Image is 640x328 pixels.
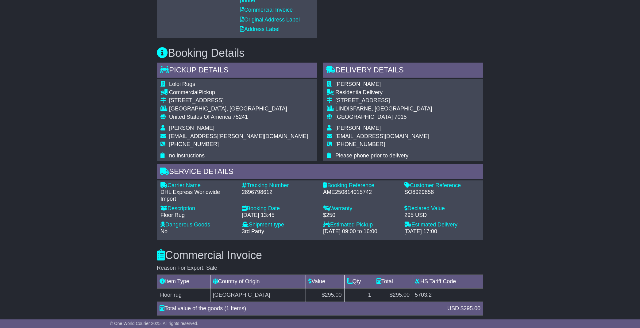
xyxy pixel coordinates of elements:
[394,114,407,120] span: 7015
[335,141,385,147] span: [PHONE_NUMBER]
[242,189,317,196] div: 2896798612
[335,125,381,131] span: [PERSON_NAME]
[157,63,317,79] div: Pickup Details
[306,288,344,302] td: $295.00
[240,26,280,32] a: Address Label
[335,114,393,120] span: [GEOGRAPHIC_DATA]
[323,222,398,228] div: Estimated Pickup
[157,275,210,288] td: Item Type
[160,182,236,189] div: Carrier Name
[160,228,168,234] span: No
[335,106,432,112] div: LINDISFARNE, [GEOGRAPHIC_DATA]
[344,275,374,288] td: Qty
[240,7,293,13] a: Commercial Invoice
[242,182,317,189] div: Tracking Number
[404,189,480,196] div: SO8929858
[210,288,306,302] td: [GEOGRAPHIC_DATA]
[323,182,398,189] div: Booking Reference
[233,114,248,120] span: 75241
[335,89,363,95] span: Residential
[210,275,306,288] td: Country of Origin
[169,97,308,104] div: [STREET_ADDRESS]
[240,17,300,23] a: Original Address Label
[404,205,480,212] div: Declared Value
[344,288,374,302] td: 1
[335,97,432,104] div: [STREET_ADDRESS]
[404,228,480,235] div: [DATE] 17:00
[242,222,317,228] div: Shipment type
[404,222,480,228] div: Estimated Delivery
[169,106,308,112] div: [GEOGRAPHIC_DATA], [GEOGRAPHIC_DATA]
[335,89,432,96] div: Delivery
[412,275,483,288] td: HS Tariff Code
[444,304,484,313] div: USD $295.00
[160,189,236,202] div: DHL Express Worldwide Import
[335,152,408,159] span: Please phone prior to delivery
[323,212,398,219] div: $250
[169,133,308,139] span: [EMAIL_ADDRESS][PERSON_NAME][DOMAIN_NAME]
[169,152,205,159] span: no instructions
[169,141,219,147] span: [PHONE_NUMBER]
[412,288,483,302] td: 5703.2
[323,205,398,212] div: Warranty
[323,228,398,235] div: [DATE] 09:00 to 16:00
[374,288,412,302] td: $295.00
[335,81,381,87] span: [PERSON_NAME]
[157,288,210,302] td: Floor rug
[404,182,480,189] div: Customer Reference
[242,212,317,219] div: [DATE] 13:45
[160,222,236,228] div: Dangerous Goods
[242,205,317,212] div: Booking Date
[242,228,264,234] span: 3rd Party
[335,133,429,139] span: [EMAIL_ADDRESS][DOMAIN_NAME]
[323,63,483,79] div: Delivery Details
[160,205,236,212] div: Description
[169,89,308,96] div: Pickup
[169,125,214,131] span: [PERSON_NAME]
[157,265,483,272] div: Reason For Export: Sale
[157,47,483,59] h3: Booking Details
[110,321,199,326] span: © One World Courier 2025. All rights reserved.
[374,275,412,288] td: Total
[157,164,483,181] div: Service Details
[323,189,398,196] div: AME250814015742
[160,212,236,219] div: Floor Rug
[157,249,483,261] h3: Commercial Invoice
[404,212,480,219] div: 295 USD
[306,275,344,288] td: Value
[169,114,231,120] span: United States Of America
[169,81,195,87] span: Loloi Rugs
[156,304,444,313] div: Total value of the goods (1 Items)
[169,89,199,95] span: Commercial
